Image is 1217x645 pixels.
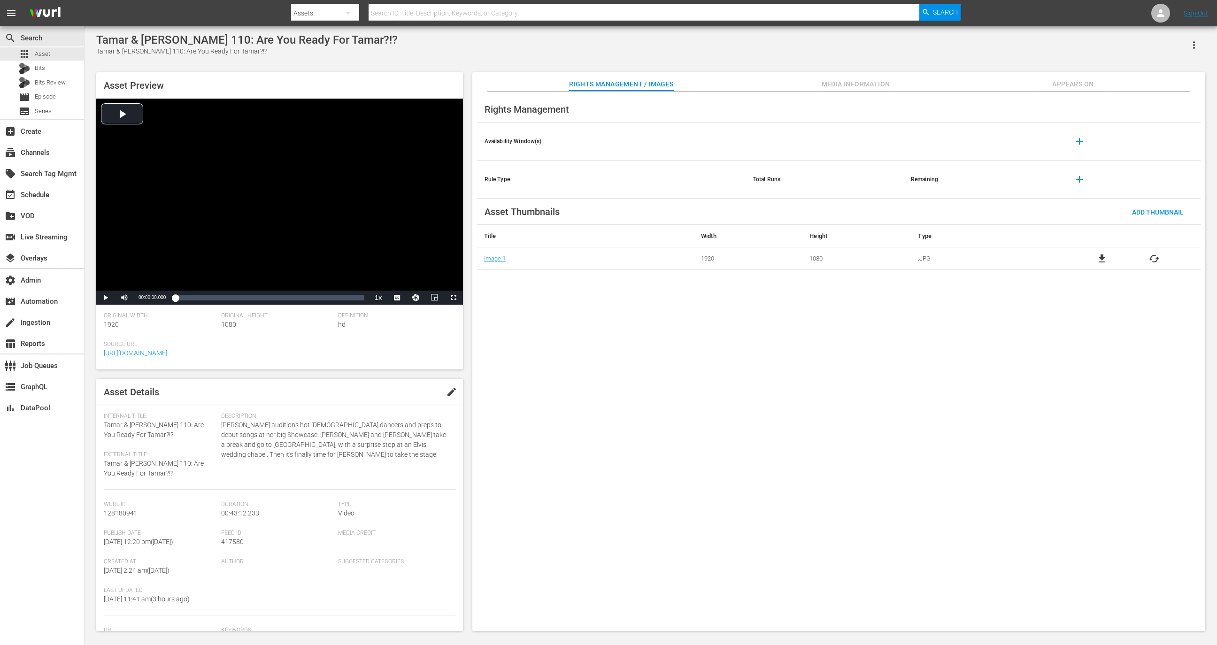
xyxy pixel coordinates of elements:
[485,104,569,115] span: Rights Management
[1148,253,1160,264] button: cached
[694,247,802,270] td: 1920
[115,291,134,305] button: Mute
[104,567,169,574] span: [DATE] 2:24 am ( [DATE] )
[96,46,398,56] div: Tamar & [PERSON_NAME] 110: Are You Ready For Tamar?!?
[933,4,958,21] span: Search
[104,558,216,566] span: Created At
[903,161,1061,199] th: Remaining
[221,501,334,508] span: Duration
[1096,253,1108,264] a: file_download
[96,33,398,46] div: Tamar & [PERSON_NAME] 110: Are You Ready For Tamar?!?
[5,296,16,307] span: Automation
[5,338,16,349] span: Reports
[919,4,961,21] button: Search
[802,225,911,247] th: Height
[221,538,244,545] span: 417580
[221,509,259,517] span: 00:43:12.233
[569,78,673,90] span: Rights Management / Images
[1038,78,1108,90] span: Appears On
[5,360,16,371] span: Job Queues
[104,538,173,545] span: [DATE] 12:20 pm ( [DATE] )
[104,587,216,594] span: Last Updated
[175,295,364,300] div: Progress Bar
[35,78,66,87] span: Bits Review
[5,210,16,222] span: VOD
[388,291,407,305] button: Captions
[477,161,746,199] th: Rule Type
[104,451,216,459] span: External Title:
[96,99,463,305] div: Video Player
[221,530,334,537] span: Feed ID
[5,253,16,264] span: Overlays
[104,413,216,420] span: Internal Title:
[221,420,451,460] span: [PERSON_NAME] auditions hot [DEMOGRAPHIC_DATA] dancers and preps to debut songs at her big Showca...
[5,126,16,137] span: Create
[104,530,216,537] span: Publish Date
[19,106,30,117] span: Series
[5,168,16,179] span: Search Tag Mgmt
[446,386,457,398] span: edit
[5,317,16,328] span: Ingestion
[104,421,204,438] span: Tamar & [PERSON_NAME] 110: Are You Ready For Tamar?!?
[221,558,334,566] span: Author
[96,291,115,305] button: Play
[6,8,17,19] span: menu
[221,312,334,320] span: Original Height
[35,92,56,101] span: Episode
[746,161,903,199] th: Total Runs
[104,321,119,328] span: 1920
[1068,168,1091,191] button: add
[444,291,463,305] button: Fullscreen
[104,501,216,508] span: Wurl Id
[407,291,425,305] button: Jump To Time
[5,147,16,158] span: Channels
[477,225,694,247] th: Title
[35,107,52,116] span: Series
[1125,208,1191,216] span: Add Thumbnail
[484,255,506,262] a: Image 1
[5,402,16,414] span: DataPool
[1074,136,1085,147] span: add
[35,49,50,59] span: Asset
[5,32,16,44] span: Search
[104,312,216,320] span: Original Width
[5,189,16,200] span: Schedule
[19,92,30,103] span: Episode
[221,627,451,634] span: Keywords
[821,78,891,90] span: Media Information
[911,225,1055,247] th: Type
[5,275,16,286] span: Admin
[911,247,1055,270] td: .JPG
[477,123,746,161] th: Availability Window(s)
[19,63,30,74] div: Bits
[485,206,560,217] span: Asset Thumbnails
[139,295,166,300] span: 00:00:00.000
[104,386,159,398] span: Asset Details
[19,48,30,60] span: Asset
[5,231,16,243] span: Live Streaming
[369,291,388,305] button: Playback Rate
[1074,174,1085,185] span: add
[221,413,451,420] span: Description:
[19,77,30,88] div: Bits Review
[35,63,45,73] span: Bits
[694,225,802,247] th: Width
[104,341,451,348] span: Source Url
[1184,9,1208,17] a: Sign Out
[104,595,190,603] span: [DATE] 11:41 am ( 3 hours ago )
[104,627,216,634] span: Url
[104,349,167,357] a: [URL][DOMAIN_NAME]
[802,247,911,270] td: 1080
[338,530,451,537] span: Media Credit
[1125,203,1191,220] button: Add Thumbnail
[338,558,451,566] span: Suggested Categories
[104,509,138,517] span: 128180941
[221,321,236,328] span: 1080
[425,291,444,305] button: Picture-in-Picture
[338,509,354,517] span: Video
[338,321,346,328] span: hd
[23,2,68,24] img: ans4CAIJ8jUAAAAAAAAAAAAAAAAAAAAAAAAgQb4GAAAAAAAAAAAAAAAAAAAAAAAAJMjXAAAAAAAAAAAAAAAAAAAAAAAAgAT5G...
[338,501,451,508] span: Type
